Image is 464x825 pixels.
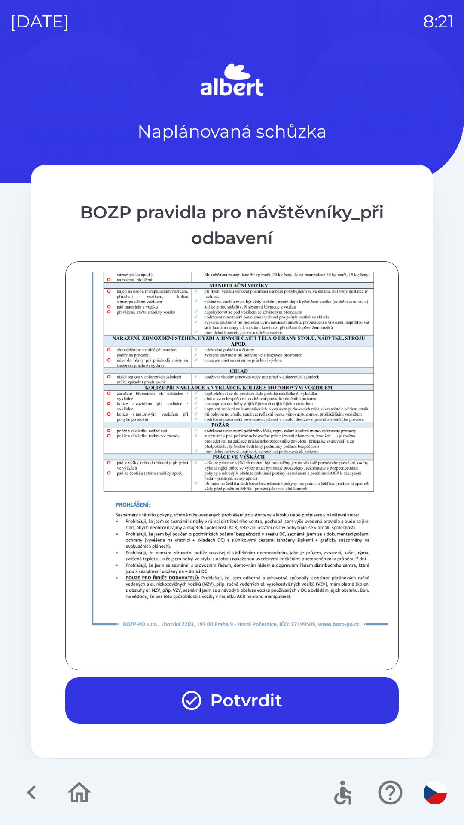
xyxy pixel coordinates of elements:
img: t5iKY4Cocv4gECBCogIEgBgIECBAgQIAAAQIEDAQNECBAgAABAgQIECCwAh4EVRAgQIAAAQIECBAg4EHQAAECBAgQIECAAAEC... [76,164,409,636]
p: [DATE] [10,9,69,34]
img: cs flag [424,781,447,804]
img: Logo [31,60,433,101]
p: Naplánovaná schůzka [137,119,327,144]
button: Potvrdit [65,677,399,724]
p: 8:21 [423,9,454,34]
div: BOZP pravidla pro návštěvníky_při odbavení [65,199,399,251]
